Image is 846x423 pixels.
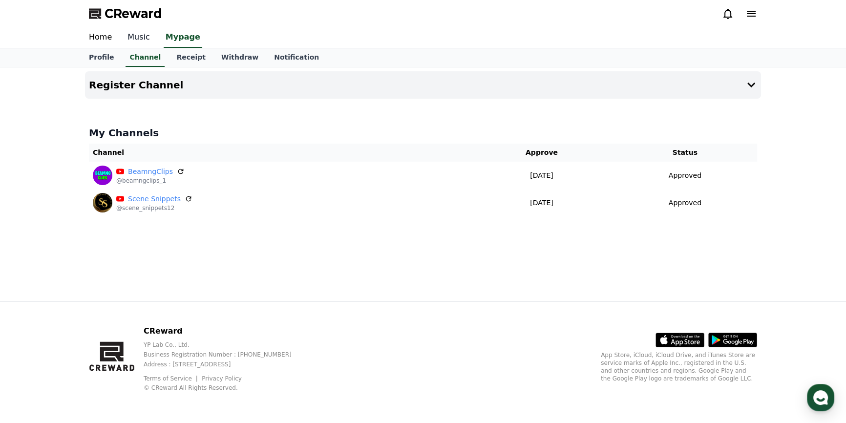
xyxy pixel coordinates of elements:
[144,325,307,337] p: CReward
[128,194,181,204] a: Scene Snippets
[470,144,613,162] th: Approve
[169,48,213,67] a: Receipt
[126,48,165,67] a: Channel
[145,324,169,332] span: Settings
[613,144,757,162] th: Status
[601,351,757,382] p: App Store, iCloud, iCloud Drive, and iTunes Store are service marks of Apple Inc., registered in ...
[93,193,112,212] img: Scene Snippets
[266,48,327,67] a: Notification
[164,27,202,48] a: Mypage
[3,310,64,334] a: Home
[81,48,122,67] a: Profile
[64,310,126,334] a: Messages
[89,6,162,21] a: CReward
[89,144,470,162] th: Channel
[144,360,307,368] p: Address : [STREET_ADDRESS]
[81,27,120,48] a: Home
[669,170,701,181] p: Approved
[89,126,757,140] h4: My Channels
[116,177,185,185] p: @beamngclips_1
[126,310,188,334] a: Settings
[89,80,183,90] h4: Register Channel
[474,170,609,181] p: [DATE]
[116,204,192,212] p: @scene_snippets12
[474,198,609,208] p: [DATE]
[202,375,242,382] a: Privacy Policy
[144,375,199,382] a: Terms of Service
[25,324,42,332] span: Home
[81,325,110,333] span: Messages
[93,166,112,185] img: BeamngClips
[120,27,158,48] a: Music
[144,341,307,349] p: YP Lab Co., Ltd.
[144,384,307,392] p: © CReward All Rights Reserved.
[85,71,761,99] button: Register Channel
[213,48,266,67] a: Withdraw
[669,198,701,208] p: Approved
[128,167,173,177] a: BeamngClips
[105,6,162,21] span: CReward
[144,351,307,359] p: Business Registration Number : [PHONE_NUMBER]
